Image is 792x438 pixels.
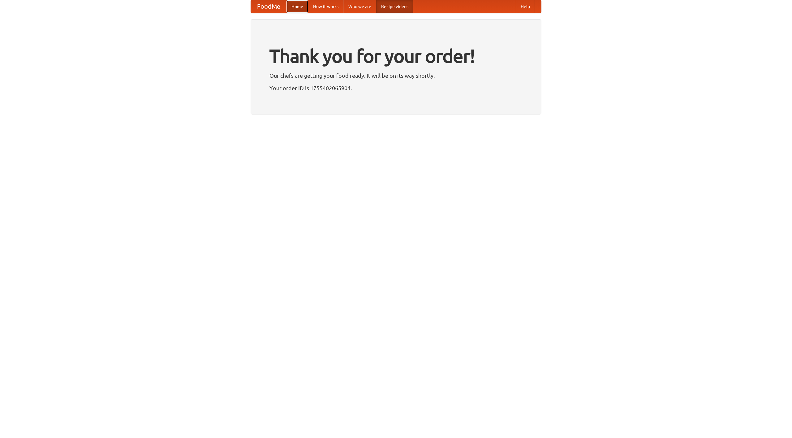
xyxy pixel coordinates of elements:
a: Home [286,0,308,13]
a: FoodMe [251,0,286,13]
a: How it works [308,0,343,13]
p: Your order ID is 1755402065904. [269,83,523,93]
p: Our chefs are getting your food ready. It will be on its way shortly. [269,71,523,80]
a: Who we are [343,0,376,13]
a: Recipe videos [376,0,413,13]
h1: Thank you for your order! [269,41,523,71]
a: Help [516,0,535,13]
